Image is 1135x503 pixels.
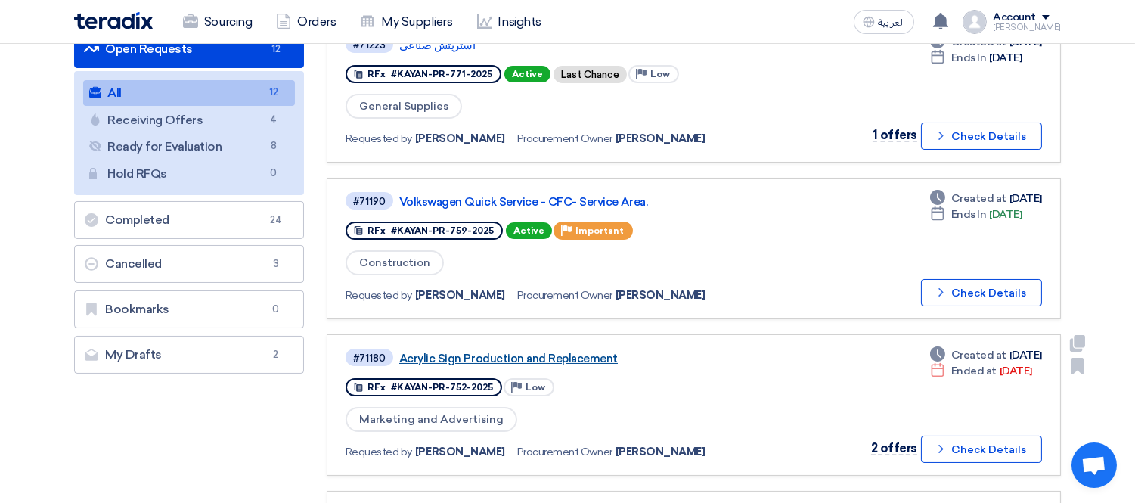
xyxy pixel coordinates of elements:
[267,302,285,317] span: 0
[616,444,705,460] span: [PERSON_NAME]
[83,134,295,160] a: Ready for Evaluation
[650,69,670,79] span: Low
[415,444,505,460] span: [PERSON_NAME]
[346,131,412,147] span: Requested by
[346,250,444,275] span: Construction
[267,42,285,57] span: 12
[267,347,285,362] span: 2
[951,206,987,222] span: Ends In
[951,347,1006,363] span: Created at
[951,363,997,379] span: Ended at
[171,5,264,39] a: Sourcing
[353,197,386,206] div: #71190
[951,191,1006,206] span: Created at
[267,213,285,228] span: 24
[871,441,917,455] span: 2 offers
[83,80,295,106] a: All
[415,131,505,147] span: [PERSON_NAME]
[264,5,348,39] a: Orders
[265,112,283,128] span: 4
[367,225,386,236] span: RFx
[74,336,304,374] a: My Drafts2
[265,138,283,154] span: 8
[616,287,705,303] span: [PERSON_NAME]
[265,85,283,101] span: 12
[873,128,917,142] span: 1 offers
[399,39,777,52] a: استريتش صناعى
[921,279,1042,306] button: Check Details
[921,123,1042,150] button: Check Details
[993,11,1036,24] div: Account
[83,161,295,187] a: Hold RFQs
[930,363,1032,379] div: [DATE]
[265,166,283,182] span: 0
[74,30,304,68] a: Open Requests12
[353,353,386,363] div: #71180
[74,290,304,328] a: Bookmarks0
[399,352,777,365] a: Acrylic Sign Production and Replacement
[391,69,492,79] span: #KAYAN-PR-771-2025
[399,195,777,209] a: Volkswagen Quick Service - CFC- Service Area.
[517,444,612,460] span: Procurement Owner
[930,191,1042,206] div: [DATE]
[854,10,914,34] button: العربية
[963,10,987,34] img: profile_test.png
[74,245,304,283] a: Cancelled3
[930,347,1042,363] div: [DATE]
[267,256,285,272] span: 3
[346,444,412,460] span: Requested by
[1071,442,1117,488] a: Open chat
[575,225,624,236] span: Important
[346,407,517,432] span: Marketing and Advertising
[517,287,612,303] span: Procurement Owner
[391,225,494,236] span: #KAYAN-PR-759-2025
[951,50,987,66] span: Ends In
[348,5,464,39] a: My Suppliers
[526,382,545,393] span: Low
[465,5,554,39] a: Insights
[74,201,304,239] a: Completed24
[930,50,1022,66] div: [DATE]
[878,17,905,28] span: العربية
[616,131,705,147] span: [PERSON_NAME]
[554,66,627,83] div: Last Chance
[506,222,552,239] span: Active
[517,131,612,147] span: Procurement Owner
[415,287,505,303] span: [PERSON_NAME]
[74,12,153,29] img: Teradix logo
[83,107,295,133] a: Receiving Offers
[391,382,493,393] span: #KAYAN-PR-752-2025
[346,287,412,303] span: Requested by
[353,40,386,50] div: #71223
[993,23,1061,32] div: [PERSON_NAME]
[367,69,386,79] span: RFx
[921,436,1042,463] button: Check Details
[504,66,550,82] span: Active
[346,94,462,119] span: General Supplies
[367,382,386,393] span: RFx
[930,206,1022,222] div: [DATE]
